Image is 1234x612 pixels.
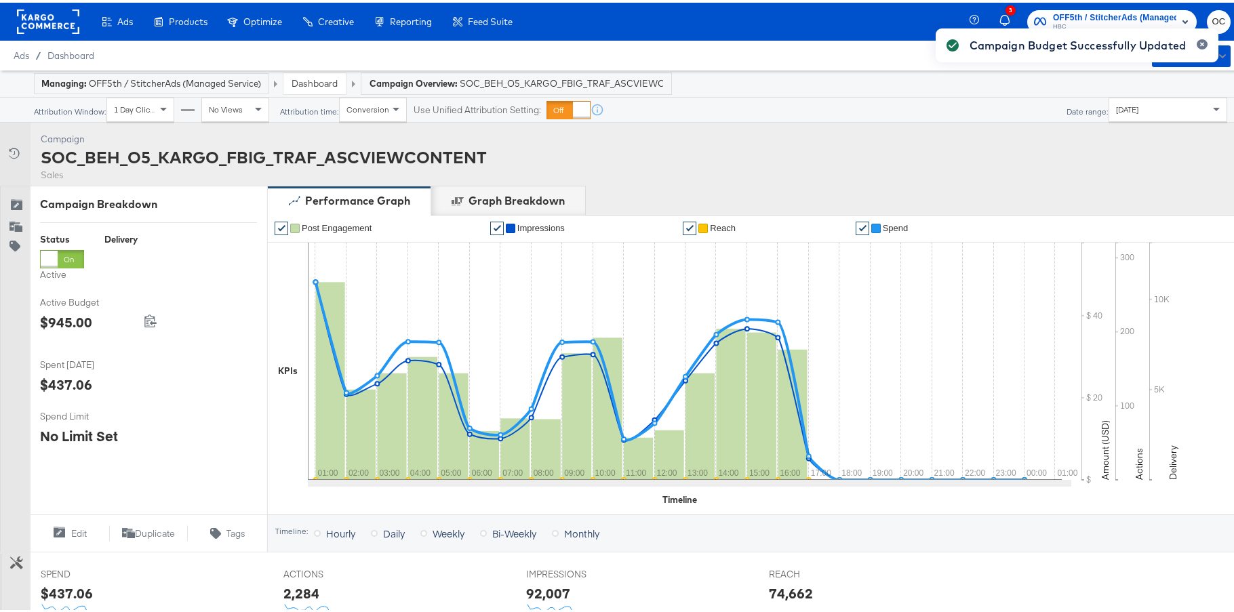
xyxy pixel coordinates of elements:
[33,104,106,114] div: Attribution Window:
[40,356,142,369] span: Spent [DATE]
[275,219,288,232] a: ✔
[302,220,372,230] span: Post Engagement
[526,581,570,600] div: 92,007
[460,75,663,87] span: SOC_BEH_O5_KARGO_FBIG_TRAF_ASCVIEWCONTENT
[305,190,410,206] div: Performance Graph
[41,143,487,166] div: SOC_BEH_O5_KARGO_FBIG_TRAF_ASCVIEWCONTENT
[47,47,94,58] a: Dashboard
[883,220,909,230] span: Spend
[41,130,487,143] div: Campaign
[40,310,92,329] div: $945.00
[278,362,298,375] div: KPIs
[29,47,47,58] span: /
[526,565,628,578] span: IMPRESSIONS
[492,524,536,537] span: Bi-Weekly
[390,14,432,24] span: Reporting
[40,372,92,392] div: $437.06
[169,14,207,24] span: Products
[104,230,138,243] div: Delivery
[243,14,282,24] span: Optimize
[370,75,458,86] strong: Campaign Overview:
[433,524,464,537] span: Weekly
[41,565,142,578] span: SPEND
[188,523,267,539] button: Tags
[662,491,697,504] div: Timeline
[283,581,319,600] div: 2,284
[40,424,118,443] div: No Limit Set
[346,102,389,112] span: Conversion
[41,581,93,600] div: $437.06
[275,524,308,533] div: Timeline:
[769,581,813,600] div: 74,662
[135,525,175,537] span: Duplicate
[117,14,133,24] span: Ads
[710,220,736,230] span: Reach
[517,220,565,230] span: Impressions
[997,6,1020,33] button: 3
[1027,7,1197,31] button: OFF5th / StitcherAds (Managed Service)HBC
[318,14,354,24] span: Creative
[41,166,487,179] div: Sales
[30,523,109,539] button: Edit
[469,190,565,206] div: Graph Breakdown
[970,35,1186,51] div: Campaign Budget Successfully Updated
[490,219,504,232] a: ✔
[1053,8,1176,22] span: OFF5th / StitcherAds (Managed Service)
[226,525,245,537] span: Tags
[1006,3,1016,13] div: 3
[71,525,87,537] span: Edit
[41,75,87,86] strong: Managing:
[14,47,29,58] span: Ads
[769,565,871,578] span: REACH
[683,219,696,232] a: ✔
[292,75,338,87] a: Dashboard
[856,219,869,232] a: ✔
[1212,12,1225,27] span: OC
[279,104,339,114] div: Attribution time:
[40,293,142,306] span: Active Budget
[40,407,142,420] span: Spend Limit
[41,75,261,87] div: OFF5th / StitcherAds (Managed Service)
[326,524,355,537] span: Hourly
[40,266,84,279] label: Active
[209,102,243,112] span: No Views
[383,524,405,537] span: Daily
[40,230,84,243] div: Status
[468,14,513,24] span: Feed Suite
[109,523,188,539] button: Duplicate
[40,194,257,209] div: Campaign Breakdown
[283,565,385,578] span: ACTIONS
[1207,7,1231,31] button: OC
[414,101,541,114] label: Use Unified Attribution Setting:
[114,102,158,112] span: 1 Day Clicks
[564,524,599,537] span: Monthly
